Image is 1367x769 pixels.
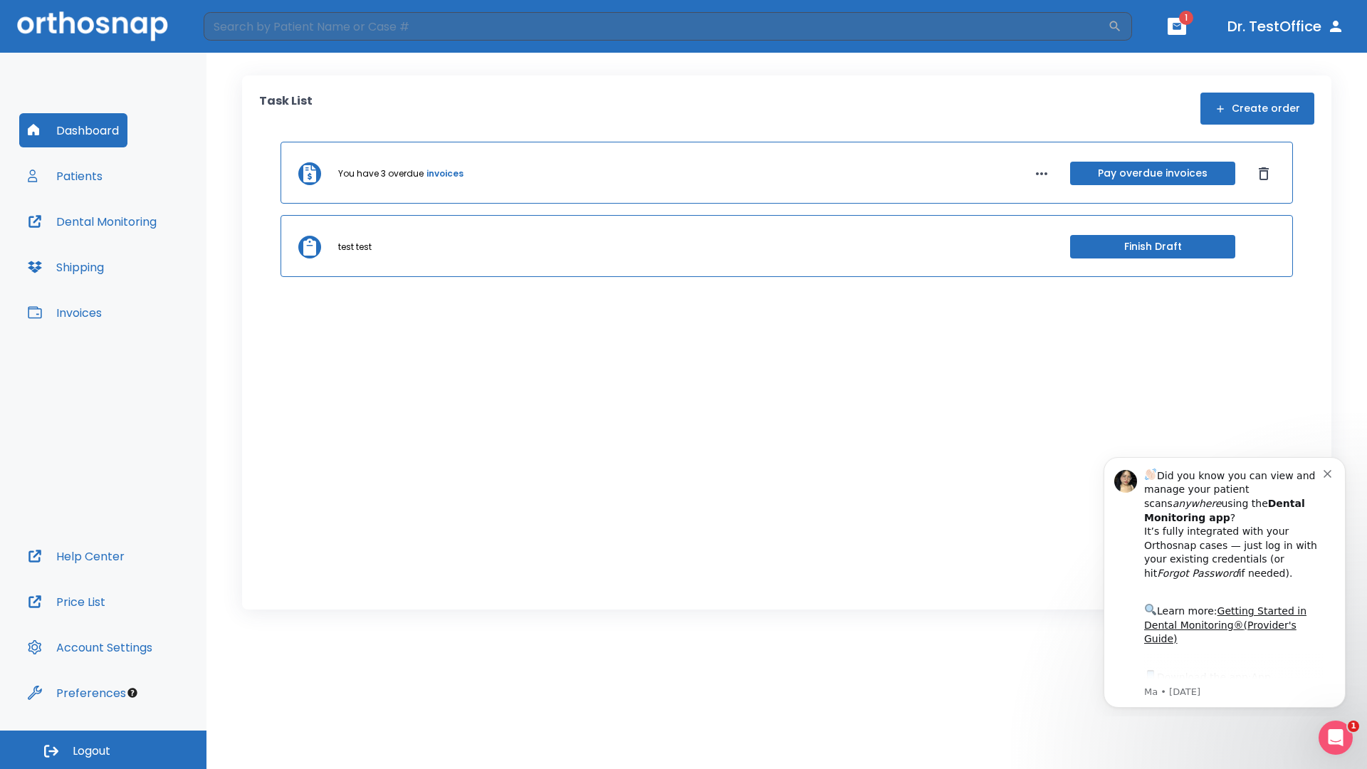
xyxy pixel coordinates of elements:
[19,159,111,193] button: Patients
[17,11,168,41] img: Orthosnap
[62,227,189,253] a: App Store
[1070,162,1235,185] button: Pay overdue invoices
[1179,11,1193,25] span: 1
[62,241,241,254] p: Message from Ma, sent 5w ago
[241,22,253,33] button: Dismiss notification
[19,204,165,239] button: Dental Monitoring
[338,241,372,253] p: test test
[126,686,139,699] div: Tooltip anchor
[1200,93,1314,125] button: Create order
[19,539,133,573] button: Help Center
[204,12,1108,41] input: Search by Patient Name or Case #
[426,167,463,180] a: invoices
[62,224,241,296] div: Download the app: | ​ Let us know if you need help getting started!
[19,676,135,710] button: Preferences
[19,250,112,284] button: Shipping
[73,743,110,759] span: Logout
[1070,235,1235,258] button: Finish Draft
[1319,721,1353,755] iframe: Intercom live chat
[1348,721,1359,732] span: 1
[19,585,114,619] button: Price List
[19,630,161,664] button: Account Settings
[1222,14,1350,39] button: Dr. TestOffice
[19,295,110,330] button: Invoices
[1252,162,1275,185] button: Dismiss
[338,167,424,180] p: You have 3 overdue
[19,113,127,147] button: Dashboard
[1082,444,1367,716] iframe: Intercom notifications message
[259,93,313,125] p: Task List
